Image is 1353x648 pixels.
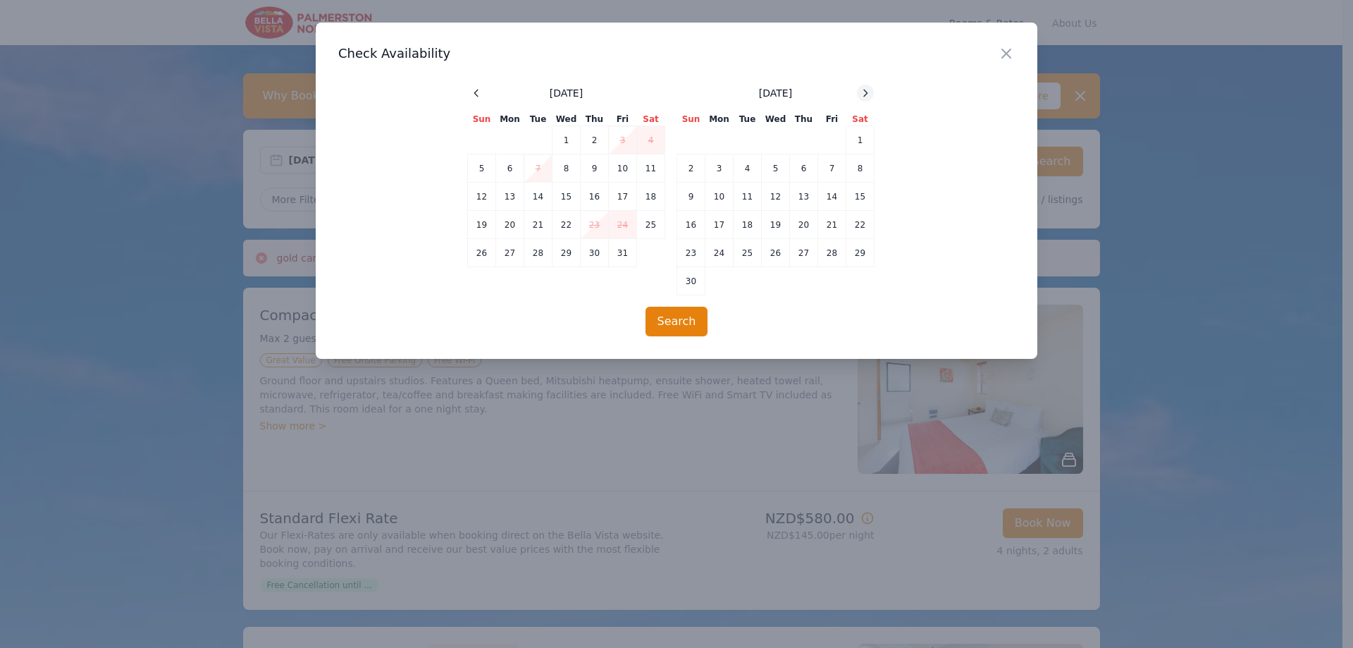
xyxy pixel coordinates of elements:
[524,183,552,211] td: 14
[818,239,846,267] td: 28
[609,239,637,267] td: 31
[734,154,762,183] td: 4
[705,183,734,211] td: 10
[552,239,581,267] td: 29
[550,86,583,100] span: [DATE]
[818,154,846,183] td: 7
[581,211,609,239] td: 23
[552,154,581,183] td: 8
[762,239,790,267] td: 26
[552,211,581,239] td: 22
[496,113,524,126] th: Mon
[552,126,581,154] td: 1
[762,154,790,183] td: 5
[637,154,665,183] td: 11
[581,183,609,211] td: 16
[790,113,818,126] th: Thu
[468,239,496,267] td: 26
[609,113,637,126] th: Fri
[581,113,609,126] th: Thu
[496,183,524,211] td: 13
[524,239,552,267] td: 28
[677,113,705,126] th: Sun
[705,211,734,239] td: 17
[705,154,734,183] td: 3
[637,126,665,154] td: 4
[677,154,705,183] td: 2
[818,211,846,239] td: 21
[581,154,609,183] td: 9
[734,211,762,239] td: 18
[790,211,818,239] td: 20
[790,183,818,211] td: 13
[637,183,665,211] td: 18
[762,183,790,211] td: 12
[637,211,665,239] td: 25
[762,211,790,239] td: 19
[496,154,524,183] td: 6
[677,239,705,267] td: 23
[581,126,609,154] td: 2
[468,183,496,211] td: 12
[846,154,875,183] td: 8
[846,126,875,154] td: 1
[846,113,875,126] th: Sat
[468,211,496,239] td: 19
[524,113,552,126] th: Tue
[609,211,637,239] td: 24
[677,267,705,295] td: 30
[524,154,552,183] td: 7
[338,45,1015,62] h3: Check Availability
[705,239,734,267] td: 24
[759,86,792,100] span: [DATE]
[846,211,875,239] td: 22
[581,239,609,267] td: 30
[705,113,734,126] th: Mon
[468,154,496,183] td: 5
[734,183,762,211] td: 11
[677,183,705,211] td: 9
[790,239,818,267] td: 27
[609,183,637,211] td: 17
[496,239,524,267] td: 27
[846,183,875,211] td: 15
[790,154,818,183] td: 6
[677,211,705,239] td: 16
[734,113,762,126] th: Tue
[818,183,846,211] td: 14
[609,154,637,183] td: 10
[818,113,846,126] th: Fri
[524,211,552,239] td: 21
[734,239,762,267] td: 25
[496,211,524,239] td: 20
[552,113,581,126] th: Wed
[609,126,637,154] td: 3
[645,307,708,336] button: Search
[552,183,581,211] td: 15
[637,113,665,126] th: Sat
[846,239,875,267] td: 29
[762,113,790,126] th: Wed
[468,113,496,126] th: Sun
